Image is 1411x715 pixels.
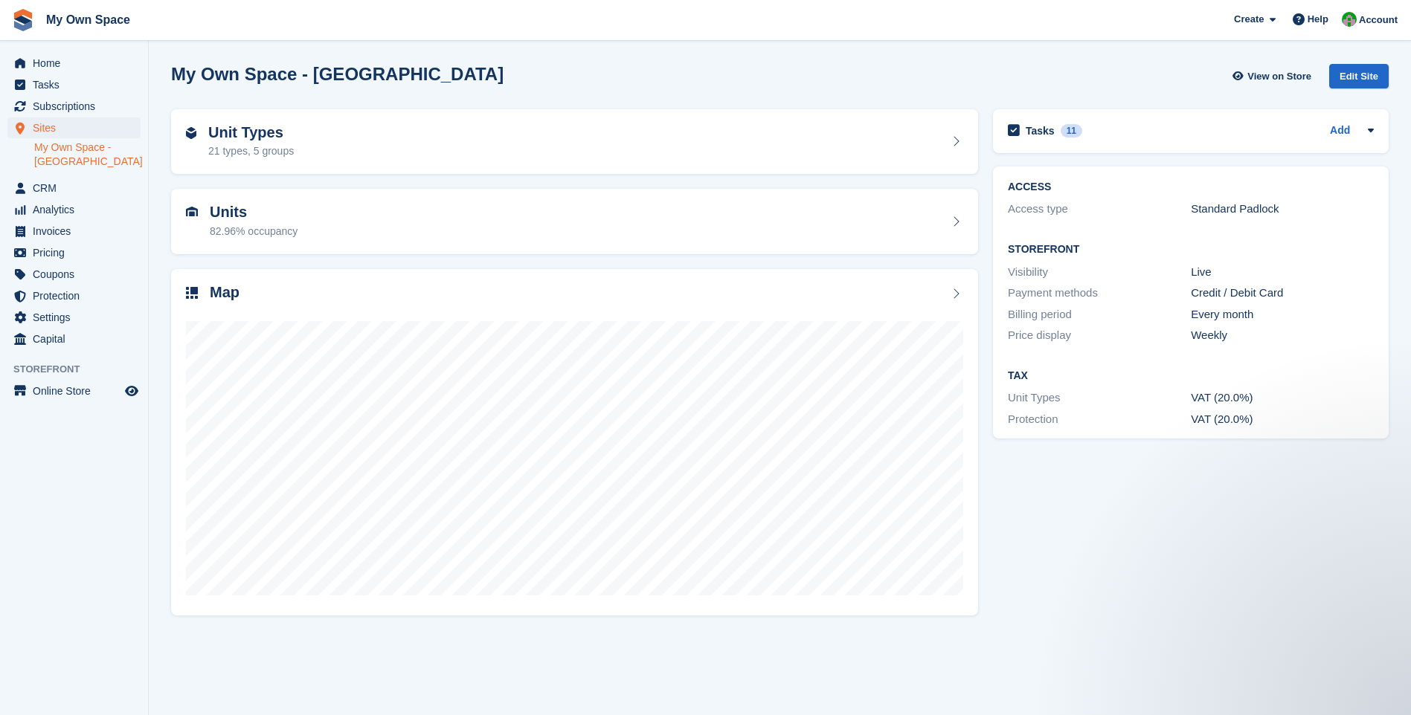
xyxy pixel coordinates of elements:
[1329,64,1389,88] div: Edit Site
[1191,411,1374,428] div: VAT (20.0%)
[1008,411,1191,428] div: Protection
[33,74,122,95] span: Tasks
[7,96,141,117] a: menu
[7,178,141,198] a: menu
[186,207,198,217] img: unit-icn-7be61d7bf1b0ce9d3e12c5938cc71ed9869f7b940bace4675aadf7bd6d80202e.svg
[33,329,122,349] span: Capital
[1008,264,1191,281] div: Visibility
[7,307,141,328] a: menu
[7,264,141,285] a: menu
[7,381,141,401] a: menu
[7,221,141,242] a: menu
[34,140,141,169] a: My Own Space - [GEOGRAPHIC_DATA]
[1308,12,1328,27] span: Help
[171,269,978,616] a: Map
[1191,389,1374,407] div: VAT (20.0%)
[1008,201,1191,218] div: Access type
[1191,201,1374,218] div: Standard Padlock
[208,124,294,141] h2: Unit Types
[1230,64,1317,88] a: View on Store
[171,189,978,254] a: Units 82.96% occupancy
[33,381,122,401] span: Online Store
[33,285,122,306] span: Protection
[33,178,122,198] span: CRM
[1191,327,1374,344] div: Weekly
[33,117,122,138] span: Sites
[123,382,141,400] a: Preview store
[7,285,141,306] a: menu
[7,242,141,263] a: menu
[1234,12,1264,27] span: Create
[186,287,198,299] img: map-icn-33ee37083ee616e46c38cad1a60f524a97daa1e2b2c8c0bc3eb3415660979fc1.svg
[1061,124,1082,137] div: 11
[210,224,298,239] div: 82.96% occupancy
[1191,285,1374,302] div: Credit / Debit Card
[1008,244,1374,256] h2: Storefront
[1008,389,1191,407] div: Unit Types
[33,53,122,74] span: Home
[1026,124,1055,137] h2: Tasks
[33,242,122,263] span: Pricing
[33,221,122,242] span: Invoices
[33,264,122,285] span: Coupons
[1191,306,1374,323] div: Every month
[1008,370,1374,382] h2: Tax
[1008,306,1191,323] div: Billing period
[210,204,298,221] h2: Units
[33,96,122,117] span: Subscriptions
[12,9,34,31] img: stora-icon-8386f47178a22dfd0bd8f6a31ec36ba5ce8667c1dd55bd0f319d3a0aa187defe.svg
[171,64,504,84] h2: My Own Space - [GEOGRAPHIC_DATA]
[7,74,141,95] a: menu
[1359,13,1398,27] span: Account
[1330,123,1350,140] a: Add
[7,329,141,349] a: menu
[208,143,294,159] div: 21 types, 5 groups
[13,362,148,377] span: Storefront
[7,199,141,220] a: menu
[1008,327,1191,344] div: Price display
[7,53,141,74] a: menu
[1008,285,1191,302] div: Payment methods
[186,127,196,139] img: unit-type-icn-2b2737a686de81e16bb02015468b77c625bbabd49415b5ef34ead5e3b44a266d.svg
[1247,69,1311,84] span: View on Store
[33,307,122,328] span: Settings
[1008,181,1374,193] h2: ACCESS
[1191,264,1374,281] div: Live
[7,117,141,138] a: menu
[40,7,136,32] a: My Own Space
[171,109,978,175] a: Unit Types 21 types, 5 groups
[1329,64,1389,94] a: Edit Site
[210,284,240,301] h2: Map
[33,199,122,220] span: Analytics
[1342,12,1357,27] img: Paula Harris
